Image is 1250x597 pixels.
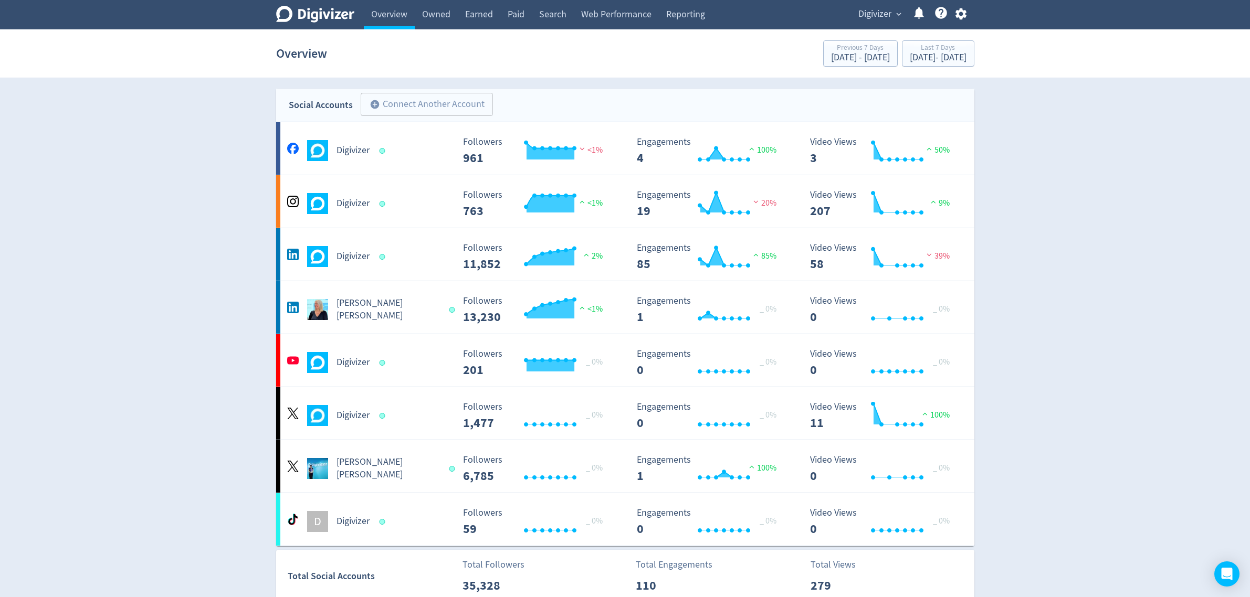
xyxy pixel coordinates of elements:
svg: Followers 59 [458,508,615,536]
svg: Engagements 0 [632,402,789,430]
img: positive-performance.svg [920,410,930,418]
img: negative-performance.svg [751,198,761,206]
svg: Followers 11,852 [458,243,615,271]
button: Connect Another Account [361,93,493,116]
h5: Digivizer [337,144,370,157]
img: Emma Lo Russo undefined [307,458,328,479]
div: Total Social Accounts [288,569,455,584]
svg: Engagements 1 [632,296,789,324]
span: Digivizer [858,6,891,23]
button: Digivizer [855,6,904,23]
button: Last 7 Days[DATE]- [DATE] [902,40,974,67]
svg: Engagements 4 [632,137,789,165]
svg: Engagements 19 [632,190,789,218]
h5: [PERSON_NAME] [PERSON_NAME] [337,456,440,481]
span: _ 0% [760,516,776,526]
span: Data last synced: 7 Oct 2025, 9:02am (AEDT) [379,201,388,207]
h1: Overview [276,37,327,70]
div: Social Accounts [289,98,353,113]
div: Open Intercom Messenger [1214,561,1240,587]
h5: Digivizer [337,197,370,210]
span: 39% [924,251,950,261]
svg: Video Views 0 [805,455,962,483]
h5: Digivizer [337,250,370,263]
p: Total Views [811,558,871,572]
span: Data last synced: 7 Oct 2025, 3:02am (AEDT) [379,413,388,419]
span: _ 0% [933,516,950,526]
h5: Digivizer [337,515,370,528]
div: Previous 7 Days [831,44,890,53]
p: 279 [811,576,871,595]
span: Data last synced: 7 Oct 2025, 2:01am (AEDT) [449,307,458,313]
span: _ 0% [586,463,603,473]
span: _ 0% [586,516,603,526]
div: [DATE] - [DATE] [831,53,890,62]
span: _ 0% [933,463,950,473]
span: _ 0% [586,357,603,367]
span: 2% [581,251,603,261]
span: _ 0% [760,304,776,314]
span: <1% [577,198,603,208]
a: Digivizer undefinedDigivizer Followers 1,477 Followers 1,477 _ 0% Engagements 0 Engagements 0 _ 0... [276,387,974,440]
a: DDigivizer Followers 59 Followers 59 _ 0% Engagements 0 Engagements 0 _ 0% Video Views 0 Video Vi... [276,493,974,546]
span: 9% [928,198,950,208]
span: Data last synced: 7 Oct 2025, 9:02am (AEDT) [379,254,388,260]
svg: Followers 201 [458,349,615,377]
svg: Video Views 207 [805,190,962,218]
img: positive-performance.svg [577,304,587,312]
h5: Digivizer [337,409,370,422]
img: positive-performance.svg [581,251,592,259]
span: 85% [751,251,776,261]
span: add_circle [370,99,380,110]
img: positive-performance.svg [747,145,757,153]
a: Digivizer undefinedDigivizer Followers 11,852 Followers 11,852 2% Engagements 85 Engagements 85 8... [276,228,974,281]
img: negative-performance.svg [924,251,934,259]
svg: Followers 13,230 [458,296,615,324]
img: positive-performance.svg [747,463,757,471]
svg: Engagements 1 [632,455,789,483]
svg: Followers 1,477 [458,402,615,430]
img: negative-performance.svg [577,145,587,153]
img: Digivizer undefined [307,193,328,214]
span: Data last synced: 7 Oct 2025, 9:02am (AEDT) [379,148,388,154]
span: _ 0% [760,357,776,367]
h5: [PERSON_NAME] [PERSON_NAME] [337,297,440,322]
img: positive-performance.svg [928,198,939,206]
a: Digivizer undefinedDigivizer Followers 763 Followers 763 <1% Engagements 19 Engagements 19 20% Vi... [276,175,974,228]
a: Digivizer undefinedDigivizer Followers 201 Followers 201 _ 0% Engagements 0 Engagements 0 _ 0% Vi... [276,334,974,387]
p: 35,328 [463,576,523,595]
a: Digivizer undefinedDigivizer Followers 961 Followers 961 <1% Engagements 4 Engagements 4 100% Vid... [276,122,974,175]
img: Digivizer undefined [307,405,328,426]
img: Digivizer undefined [307,352,328,373]
svg: Engagements 0 [632,508,789,536]
span: 50% [924,145,950,155]
span: <1% [577,145,603,155]
img: Digivizer undefined [307,140,328,161]
svg: Engagements 0 [632,349,789,377]
img: positive-performance.svg [577,198,587,206]
span: Data last synced: 7 Oct 2025, 3:01am (AEDT) [379,360,388,366]
div: Last 7 Days [910,44,967,53]
h5: Digivizer [337,356,370,369]
span: _ 0% [933,304,950,314]
svg: Engagements 85 [632,243,789,271]
svg: Video Views 0 [805,296,962,324]
span: Data last synced: 6 Oct 2025, 10:02pm (AEDT) [449,466,458,472]
span: _ 0% [760,410,776,420]
img: Emma Lo Russo undefined [307,299,328,320]
div: [DATE] - [DATE] [910,53,967,62]
span: 20% [751,198,776,208]
span: expand_more [894,9,904,19]
span: 100% [747,463,776,473]
img: Digivizer undefined [307,246,328,267]
p: Total Engagements [636,558,712,572]
svg: Video Views 58 [805,243,962,271]
svg: Video Views 11 [805,402,962,430]
p: Total Followers [463,558,524,572]
span: _ 0% [586,410,603,420]
button: Previous 7 Days[DATE] - [DATE] [823,40,898,67]
img: positive-performance.svg [924,145,934,153]
span: 100% [920,410,950,420]
svg: Followers 763 [458,190,615,218]
svg: Video Views 0 [805,508,962,536]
